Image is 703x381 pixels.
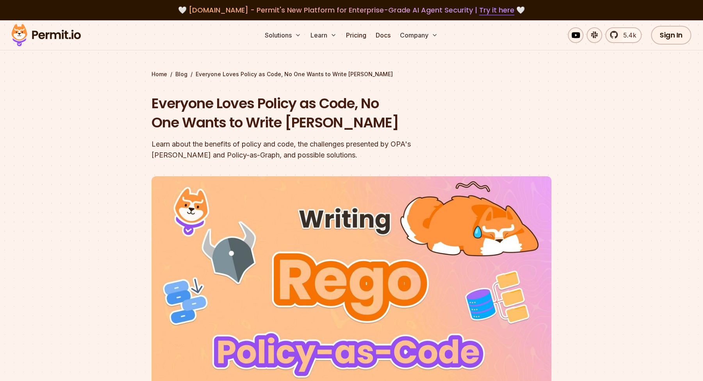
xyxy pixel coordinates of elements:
button: Company [397,27,441,43]
div: / / [152,70,551,78]
span: 5.4k [619,30,636,40]
img: Permit logo [8,22,84,48]
a: Pricing [343,27,369,43]
div: Learn about the benefits of policy and code, the challenges presented by OPA's [PERSON_NAME] and ... [152,139,451,161]
a: Home [152,70,167,78]
a: Sign In [651,26,691,45]
button: Learn [307,27,340,43]
a: Blog [175,70,187,78]
a: Docs [373,27,394,43]
a: 5.4k [605,27,642,43]
button: Solutions [262,27,304,43]
span: [DOMAIN_NAME] - Permit's New Platform for Enterprise-Grade AI Agent Security | [189,5,514,15]
a: Try it here [479,5,514,15]
h1: Everyone Loves Policy as Code, No One Wants to Write [PERSON_NAME] [152,94,451,132]
div: 🤍 🤍 [19,5,684,16]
